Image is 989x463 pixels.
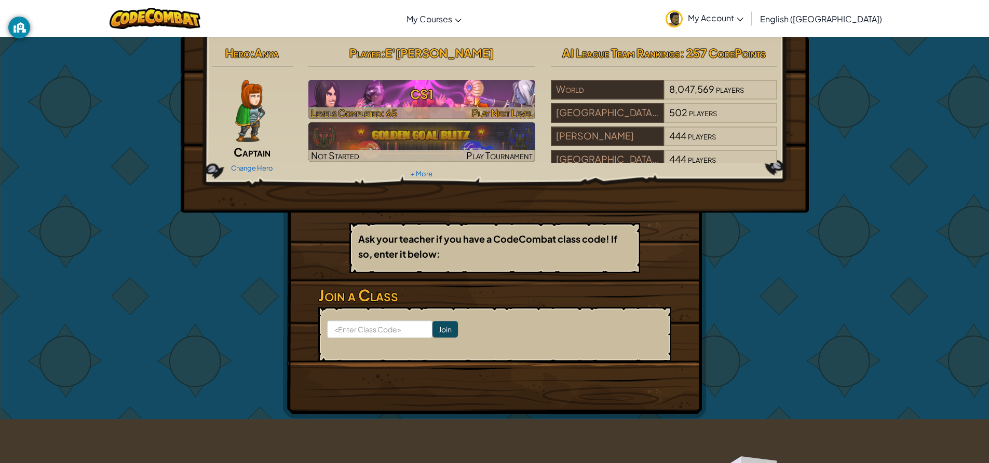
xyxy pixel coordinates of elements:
[551,90,778,102] a: World8,047,569players
[669,130,686,142] span: 444
[432,321,458,338] input: Join
[680,46,766,60] span: : 257 CodePoints
[669,106,687,118] span: 502
[308,80,535,119] a: Play Next Level
[562,46,680,60] span: AI League Team Rankings
[551,113,778,125] a: [GEOGRAPHIC_DATA] 06 1502players
[551,160,778,172] a: [GEOGRAPHIC_DATA] 02444players
[472,107,533,119] span: Play Next Level
[688,130,716,142] span: players
[327,320,432,338] input: <Enter Class Code>
[551,80,664,100] div: World
[551,150,664,170] div: [GEOGRAPHIC_DATA] 02
[225,46,250,60] span: Hero
[689,106,717,118] span: players
[311,149,359,161] span: Not Started
[8,17,30,38] button: GoGuardian Privacy Information
[358,233,617,260] b: Ask your teacher if you have a CodeCombat class code! If so, enter it below:
[308,80,535,119] img: CS1
[234,145,270,159] span: Captain
[250,46,254,60] span: :
[308,122,535,162] img: Golden Goal
[660,2,749,35] a: My Account
[666,10,683,27] img: avatar
[110,8,200,29] img: CodeCombat logo
[235,80,265,142] img: captain-pose.png
[755,5,887,33] a: English ([GEOGRAPHIC_DATA])
[551,136,778,148] a: [PERSON_NAME]444players
[231,164,273,172] a: Change Hero
[401,5,467,33] a: My Courses
[551,103,664,123] div: [GEOGRAPHIC_DATA] 06 1
[466,149,533,161] span: Play Tournament
[688,153,716,165] span: players
[407,13,452,24] span: My Courses
[349,46,381,60] span: Player
[254,46,279,60] span: Anya
[308,82,535,106] h3: CS1
[311,107,397,119] span: Levels Completed: 65
[411,170,432,178] a: + More
[760,13,882,24] span: English ([GEOGRAPHIC_DATA])
[385,46,494,60] span: E'[PERSON_NAME]
[318,284,671,307] h3: Join a Class
[669,83,714,95] span: 8,047,569
[381,46,385,60] span: :
[716,83,744,95] span: players
[688,12,743,23] span: My Account
[669,153,686,165] span: 444
[308,122,535,162] a: Not StartedPlay Tournament
[551,127,664,146] div: [PERSON_NAME]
